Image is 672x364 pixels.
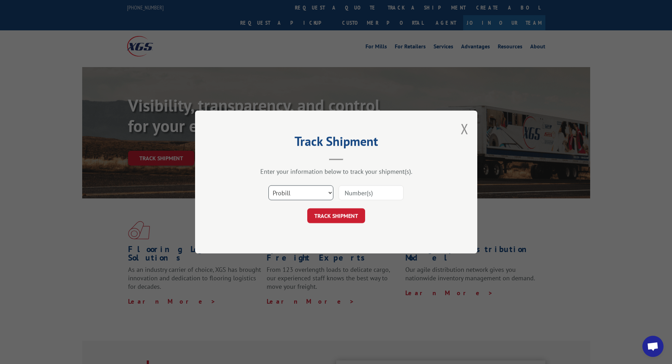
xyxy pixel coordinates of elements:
input: Number(s) [339,185,404,200]
div: Open chat [642,336,664,357]
button: TRACK SHIPMENT [307,208,365,223]
button: Close modal [461,119,468,138]
h2: Track Shipment [230,136,442,150]
div: Enter your information below to track your shipment(s). [230,167,442,175]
